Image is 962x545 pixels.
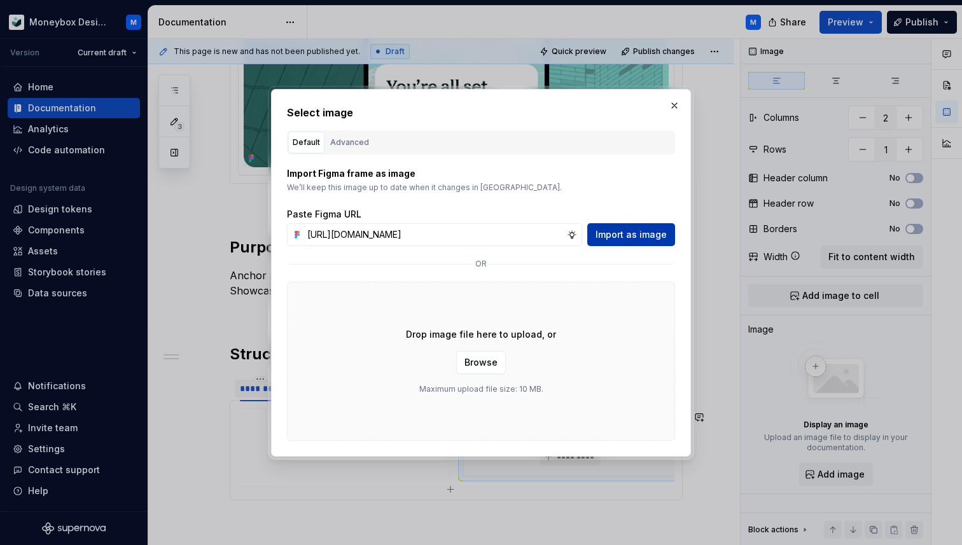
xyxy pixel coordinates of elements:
[287,208,361,221] label: Paste Figma URL
[330,136,369,149] div: Advanced
[406,328,556,341] p: Drop image file here to upload, or
[456,351,506,374] button: Browse
[587,223,675,246] button: Import as image
[475,259,487,269] p: or
[293,136,320,149] div: Default
[419,384,543,394] p: Maximum upload file size: 10 MB.
[287,167,675,180] p: Import Figma frame as image
[596,228,667,241] span: Import as image
[287,105,675,120] h2: Select image
[287,183,675,193] p: We’ll keep this image up to date when it changes in [GEOGRAPHIC_DATA].
[464,356,498,369] span: Browse
[302,223,567,246] input: https://figma.com/file...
